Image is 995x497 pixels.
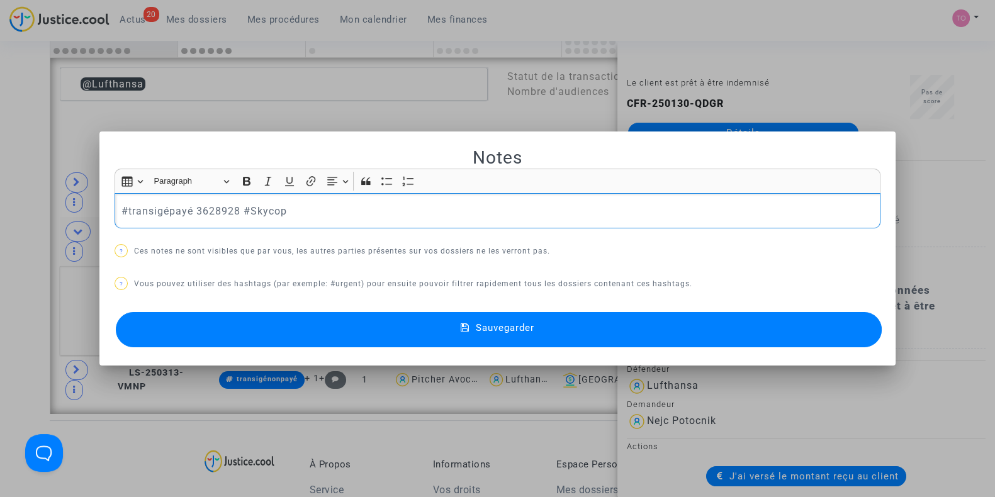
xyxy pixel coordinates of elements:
button: Paragraph [149,172,235,191]
div: Rich Text Editor, main [115,193,880,228]
div: Editor toolbar [115,169,880,193]
iframe: Help Scout Beacon - Open [25,434,63,472]
p: Ces notes ne sont visibles que par vous, les autres parties présentes sur vos dossiers ne les ver... [115,243,880,259]
p: Vous pouvez utiliser des hashtags (par exemple: #urgent) pour ensuite pouvoir filtrer rapidement ... [115,276,880,292]
span: ? [120,248,123,255]
span: Paragraph [154,174,219,189]
span: Sauvegarder [476,322,534,333]
button: Sauvegarder [116,312,882,347]
h2: Notes [115,147,880,169]
span: ? [120,281,123,288]
p: #transigépayé 3628928 #Skycop [121,203,874,219]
